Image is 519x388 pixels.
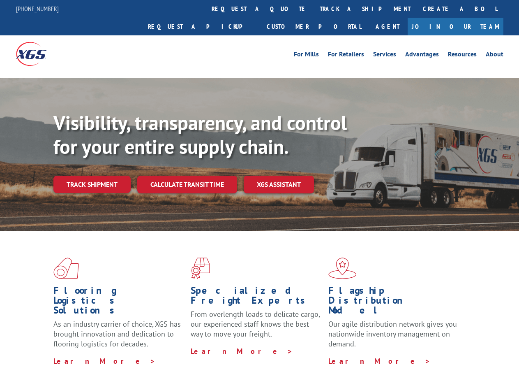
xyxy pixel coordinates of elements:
[328,286,459,319] h1: Flagship Distribution Model
[53,176,131,193] a: Track shipment
[408,18,503,35] a: Join Our Team
[53,319,181,349] span: As an industry carrier of choice, XGS has brought innovation and dedication to flooring logistics...
[328,258,357,279] img: xgs-icon-flagship-distribution-model-red
[405,51,439,60] a: Advantages
[373,51,396,60] a: Services
[261,18,367,35] a: Customer Portal
[53,258,79,279] img: xgs-icon-total-supply-chain-intelligence-red
[137,176,237,193] a: Calculate transit time
[486,51,503,60] a: About
[191,309,322,346] p: From overlength loads to delicate cargo, our experienced staff knows the best way to move your fr...
[448,51,477,60] a: Resources
[328,356,431,366] a: Learn More >
[53,356,156,366] a: Learn More >
[53,286,185,319] h1: Flooring Logistics Solutions
[191,346,293,356] a: Learn More >
[16,5,59,13] a: [PHONE_NUMBER]
[328,51,364,60] a: For Retailers
[142,18,261,35] a: Request a pickup
[294,51,319,60] a: For Mills
[367,18,408,35] a: Agent
[191,286,322,309] h1: Specialized Freight Experts
[191,258,210,279] img: xgs-icon-focused-on-flooring-red
[244,176,314,193] a: XGS ASSISTANT
[53,110,347,159] b: Visibility, transparency, and control for your entire supply chain.
[328,319,457,349] span: Our agile distribution network gives you nationwide inventory management on demand.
